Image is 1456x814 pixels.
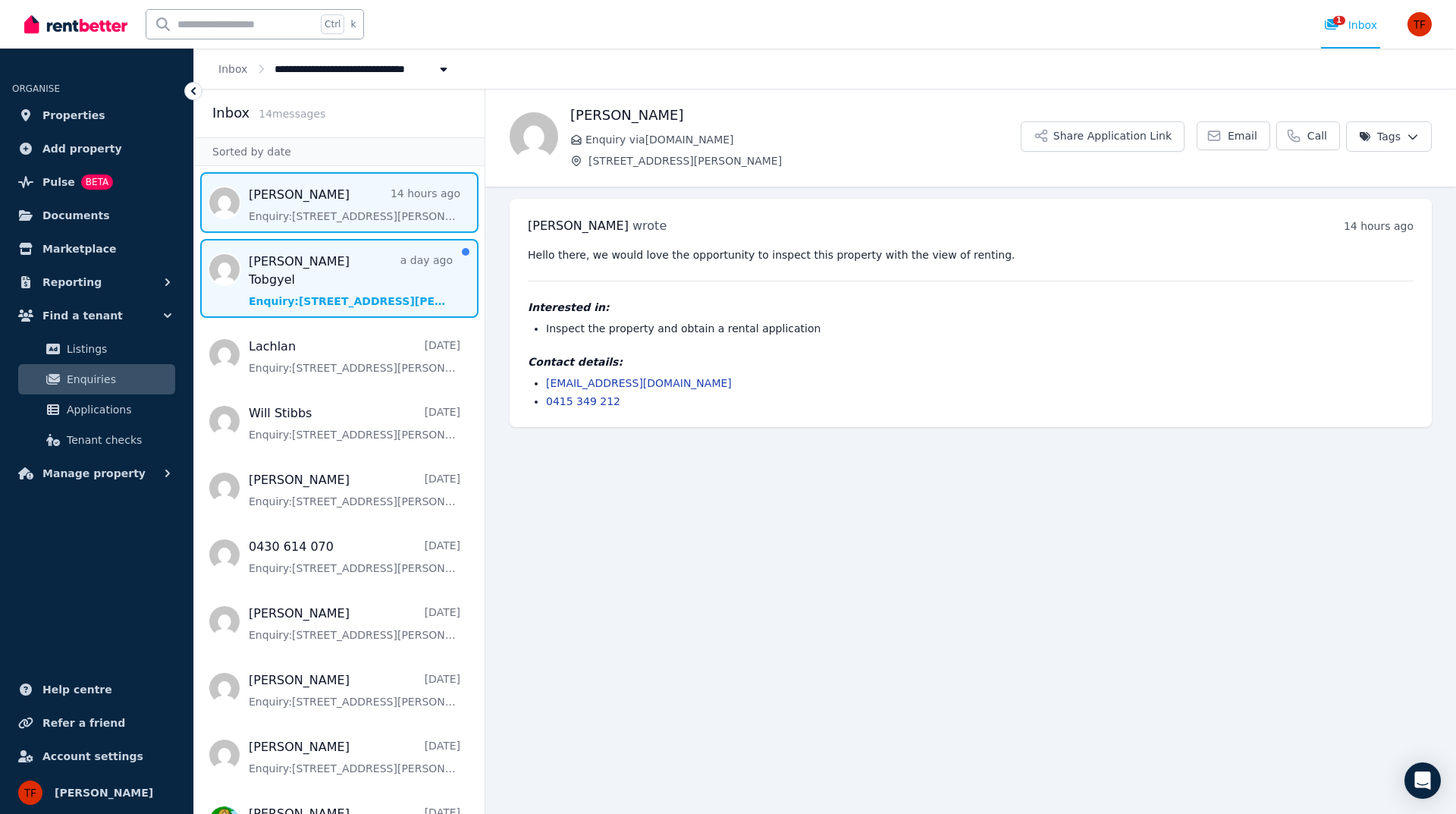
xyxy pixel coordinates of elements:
a: [PERSON_NAME] Tobgyela day agoEnquiry:[STREET_ADDRESS][PERSON_NAME]. [249,253,453,309]
div: Open Intercom Messenger [1404,762,1441,799]
a: Help centre [12,674,181,705]
a: [PERSON_NAME][DATE]Enquiry:[STREET_ADDRESS][PERSON_NAME]. [249,738,460,776]
span: 1 [1333,16,1345,25]
nav: Breadcrumb [194,49,475,89]
h1: [PERSON_NAME] [570,105,1021,126]
a: 0415 349 212 [546,395,620,407]
a: Will Stibbs[DATE]Enquiry:[STREET_ADDRESS][PERSON_NAME]. [249,404,460,442]
span: [PERSON_NAME] [55,784,153,802]
div: Sorted by date [194,137,485,166]
span: Tags [1359,129,1401,144]
span: Email [1228,128,1257,143]
div: Inbox [1324,17,1377,33]
li: Inspect the property and obtain a rental application [546,321,1414,336]
span: Help centre [42,680,112,699]
a: 0430 614 070[DATE]Enquiry:[STREET_ADDRESS][PERSON_NAME]. [249,538,460,576]
a: Add property [12,134,181,164]
span: Find a tenant [42,306,123,325]
span: Documents [42,206,110,225]
span: Enquiry via [DOMAIN_NAME] [585,132,1021,147]
span: wrote [632,218,667,233]
a: Account settings [12,741,181,772]
span: Applications [67,401,169,419]
span: Marketplace [42,240,116,258]
img: RentBetter [24,13,127,36]
button: Share Application Link [1021,121,1185,152]
a: Listings [18,334,175,364]
a: [EMAIL_ADDRESS][DOMAIN_NAME] [546,377,732,389]
span: [STREET_ADDRESS][PERSON_NAME] [588,153,1021,168]
span: Tenant checks [67,431,169,449]
a: PulseBETA [12,167,181,197]
span: Refer a friend [42,714,125,732]
a: [PERSON_NAME][DATE]Enquiry:[STREET_ADDRESS][PERSON_NAME]. [249,605,460,643]
span: Add property [42,140,122,158]
a: Lachlan[DATE]Enquiry:[STREET_ADDRESS][PERSON_NAME]. [249,338,460,376]
time: 14 hours ago [1344,220,1414,232]
img: Taniya Ferrnando [1407,12,1432,36]
span: Account settings [42,747,143,765]
span: Listings [67,340,169,358]
a: Marketplace [12,234,181,264]
span: Pulse [42,173,75,191]
span: Call [1307,128,1327,143]
span: Reporting [42,273,102,291]
a: [PERSON_NAME][DATE]Enquiry:[STREET_ADDRESS][PERSON_NAME]. [249,471,460,509]
a: Properties [12,100,181,130]
span: 14 message s [259,108,325,120]
a: Call [1276,121,1340,150]
a: Refer a friend [12,708,181,738]
img: Max Byford [510,112,558,161]
span: ORGANISE [12,83,60,94]
span: [PERSON_NAME] [528,218,629,233]
button: Manage property [12,458,181,489]
a: Inbox [218,63,247,75]
button: Tags [1346,121,1432,152]
a: Enquiries [18,364,175,394]
a: Tenant checks [18,425,175,455]
span: Enquiries [67,370,169,388]
h4: Interested in: [528,300,1414,315]
a: Email [1197,121,1270,150]
span: k [350,18,356,30]
h2: Inbox [212,102,249,124]
a: Applications [18,394,175,425]
a: [PERSON_NAME][DATE]Enquiry:[STREET_ADDRESS][PERSON_NAME]. [249,671,460,709]
span: Ctrl [321,14,344,34]
a: [PERSON_NAME]14 hours agoEnquiry:[STREET_ADDRESS][PERSON_NAME]. [249,186,460,224]
span: Manage property [42,464,146,482]
span: Properties [42,106,105,124]
pre: Hello there, we would love the opportunity to inspect this property with the view of renting. [528,247,1414,262]
h4: Contact details: [528,354,1414,369]
button: Find a tenant [12,300,181,331]
img: Taniya Ferrnando [18,781,42,805]
span: BETA [81,174,113,190]
a: Documents [12,200,181,231]
button: Reporting [12,267,181,297]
